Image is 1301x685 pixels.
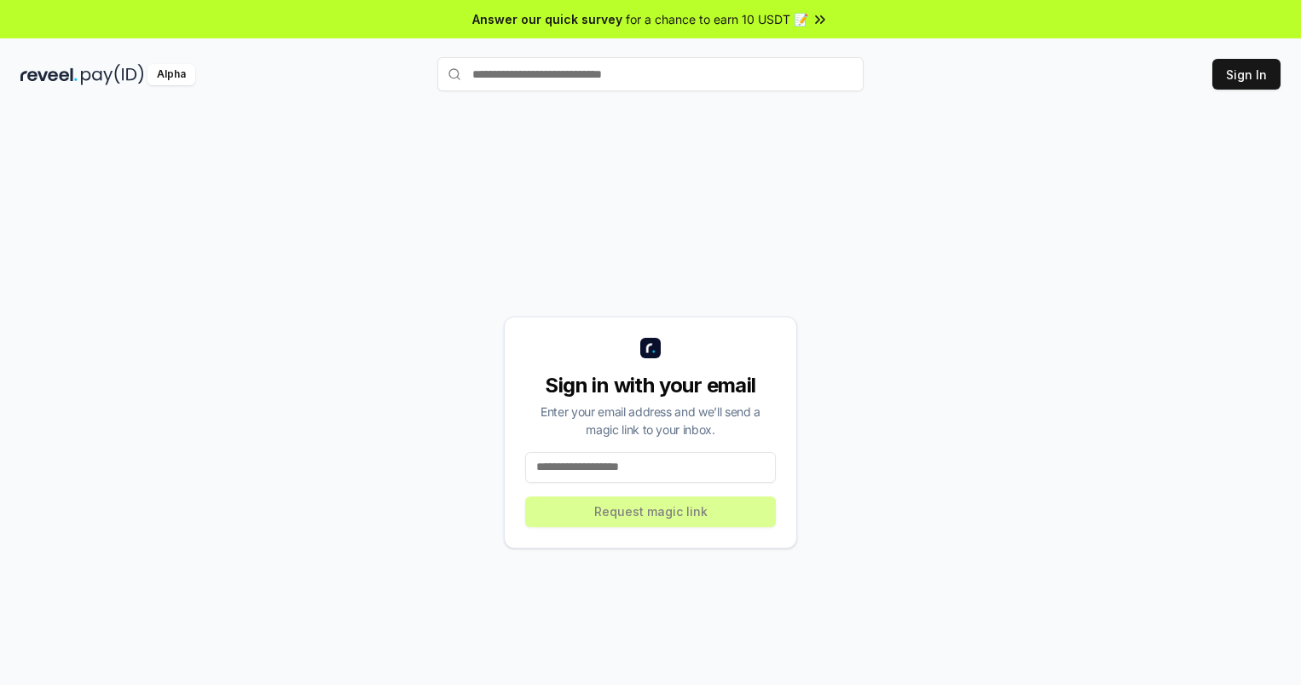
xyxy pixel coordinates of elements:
span: for a chance to earn 10 USDT 📝 [626,10,808,28]
span: Answer our quick survey [472,10,622,28]
div: Enter your email address and we’ll send a magic link to your inbox. [525,403,776,438]
div: Alpha [147,64,195,85]
div: Sign in with your email [525,372,776,399]
button: Sign In [1212,59,1281,90]
img: pay_id [81,64,144,85]
img: reveel_dark [20,64,78,85]
img: logo_small [640,338,661,358]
